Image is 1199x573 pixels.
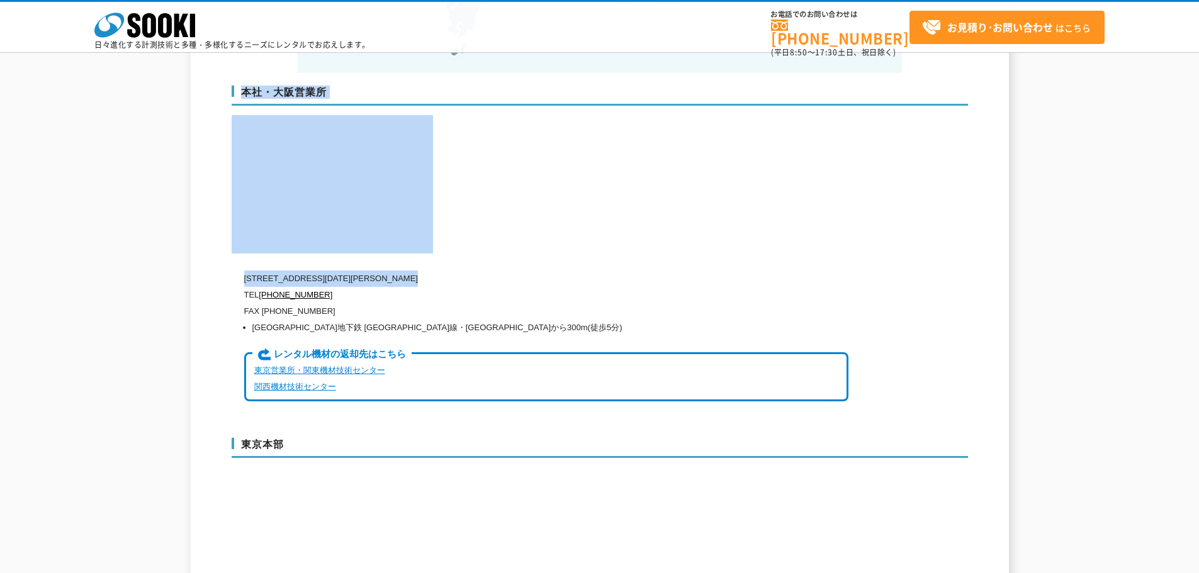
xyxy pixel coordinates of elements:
h3: 本社・大阪営業所 [232,86,968,106]
span: レンタル機材の返却先はこちら [252,348,412,362]
a: [PHONE_NUMBER] [259,290,332,299]
p: 日々進化する計測技術と多種・多様化するニーズにレンタルでお応えします。 [94,41,370,48]
span: 8:50 [790,47,808,58]
li: [GEOGRAPHIC_DATA]地下鉄 [GEOGRAPHIC_DATA]線・[GEOGRAPHIC_DATA]から300m(徒歩5分) [252,320,848,336]
span: お電話でのお問い合わせは [771,11,909,18]
p: TEL [244,287,848,303]
a: 東京営業所・関東機材技術センター [254,365,385,375]
strong: お見積り･お問い合わせ [947,19,1053,35]
span: (平日 ～ 土日、祝日除く) [771,47,896,58]
p: [STREET_ADDRESS][DATE][PERSON_NAME] [244,270,848,287]
a: お見積り･お問い合わせはこちら [909,11,1105,44]
span: はこちら [922,18,1091,37]
h3: 東京本部 [232,438,968,458]
a: [PHONE_NUMBER] [771,19,909,45]
span: 17:30 [815,47,838,58]
p: FAX [PHONE_NUMBER] [244,303,848,320]
a: 関西機材技術センター [254,382,336,391]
